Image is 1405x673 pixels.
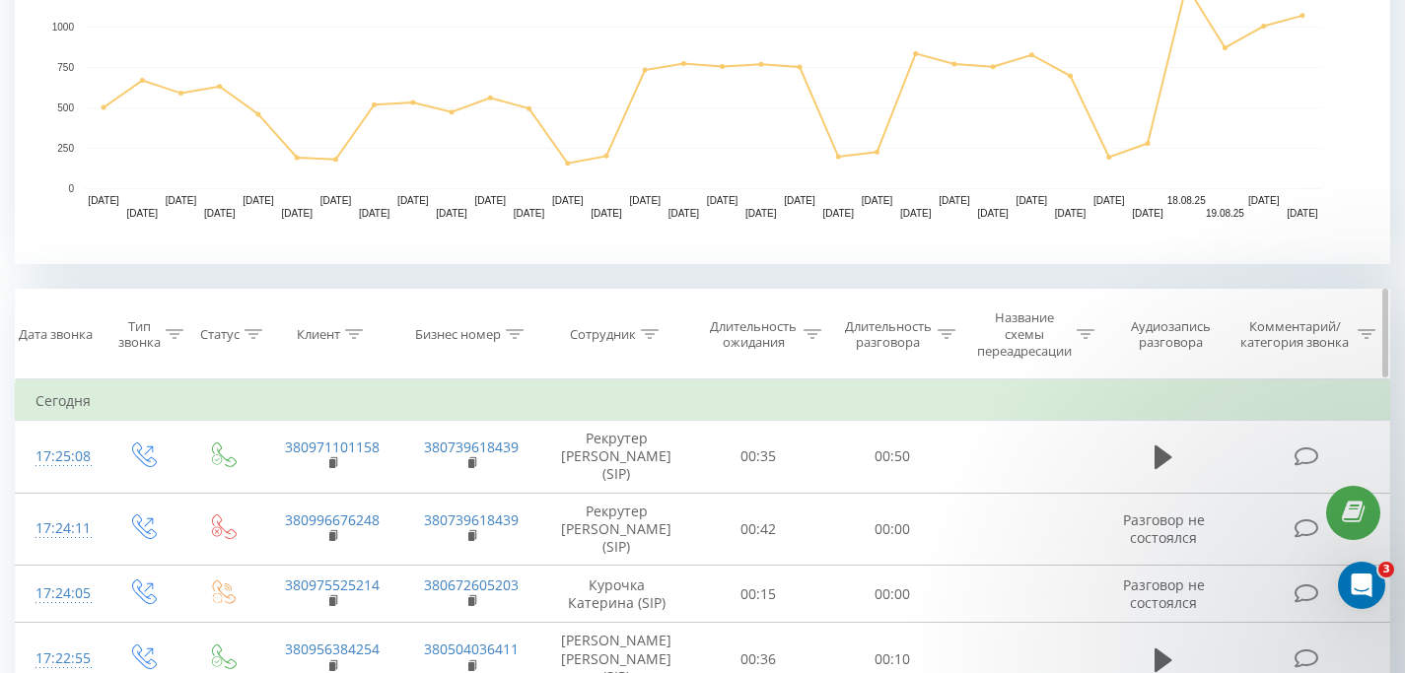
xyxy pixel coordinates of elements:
[629,195,661,206] text: [DATE]
[1093,195,1125,206] text: [DATE]
[1338,562,1385,609] iframe: Intercom live chat
[1123,575,1205,612] span: Разговор не состоялся
[1206,208,1244,219] text: 19.08.25
[118,318,161,352] div: Тип звонка
[16,381,1390,421] td: Сегодня
[825,493,959,566] td: 00:00
[19,326,93,343] div: Дата звонка
[900,208,932,219] text: [DATE]
[200,326,240,343] div: Статус
[397,195,429,206] text: [DATE]
[541,493,691,566] td: Рекрутер [PERSON_NAME] (SIP)
[1287,208,1318,219] text: [DATE]
[424,437,519,456] a: 380739618439
[823,208,855,219] text: [DATE]
[68,183,74,194] text: 0
[320,195,352,206] text: [DATE]
[35,574,82,613] div: 17:24:05
[285,437,380,456] a: 380971101158
[415,326,501,343] div: Бизнес номер
[1237,318,1353,352] div: Комментарий/категория звонка
[784,195,815,206] text: [DATE]
[281,208,313,219] text: [DATE]
[691,566,825,623] td: 00:15
[541,566,691,623] td: Курочка Катерина (SIP)
[552,195,584,206] text: [DATE]
[668,208,700,219] text: [DATE]
[285,575,380,594] a: 380975525214
[825,421,959,494] td: 00:50
[1378,562,1394,577] span: 3
[424,510,519,529] a: 380739618439
[35,437,82,476] div: 17:25:08
[204,208,236,219] text: [DATE]
[570,326,636,343] div: Сотрудник
[1132,208,1163,219] text: [DATE]
[977,208,1009,219] text: [DATE]
[424,575,519,594] a: 380672605203
[127,208,159,219] text: [DATE]
[844,318,933,352] div: Длительность разговора
[57,62,74,73] text: 750
[166,195,197,206] text: [DATE]
[88,195,119,206] text: [DATE]
[57,143,74,154] text: 250
[977,309,1072,360] div: Название схемы переадресации
[285,510,380,529] a: 380996676248
[57,102,74,113] text: 500
[514,208,545,219] text: [DATE]
[745,208,777,219] text: [DATE]
[1055,208,1087,219] text: [DATE]
[691,493,825,566] td: 00:42
[707,195,738,206] text: [DATE]
[709,318,798,352] div: Длительность ожидания
[939,195,970,206] text: [DATE]
[475,195,507,206] text: [DATE]
[297,326,340,343] div: Клиент
[1167,195,1206,206] text: 18.08.25
[691,421,825,494] td: 00:35
[1248,195,1280,206] text: [DATE]
[359,208,390,219] text: [DATE]
[1117,318,1224,352] div: Аудиозапись разговора
[591,208,622,219] text: [DATE]
[285,639,380,658] a: 380956384254
[52,22,75,33] text: 1000
[35,509,82,548] div: 17:24:11
[243,195,274,206] text: [DATE]
[541,421,691,494] td: Рекрутер [PERSON_NAME] (SIP)
[424,639,519,658] a: 380504036411
[825,566,959,623] td: 00:00
[436,208,467,219] text: [DATE]
[1017,195,1048,206] text: [DATE]
[862,195,893,206] text: [DATE]
[1123,510,1205,547] span: Разговор не состоялся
